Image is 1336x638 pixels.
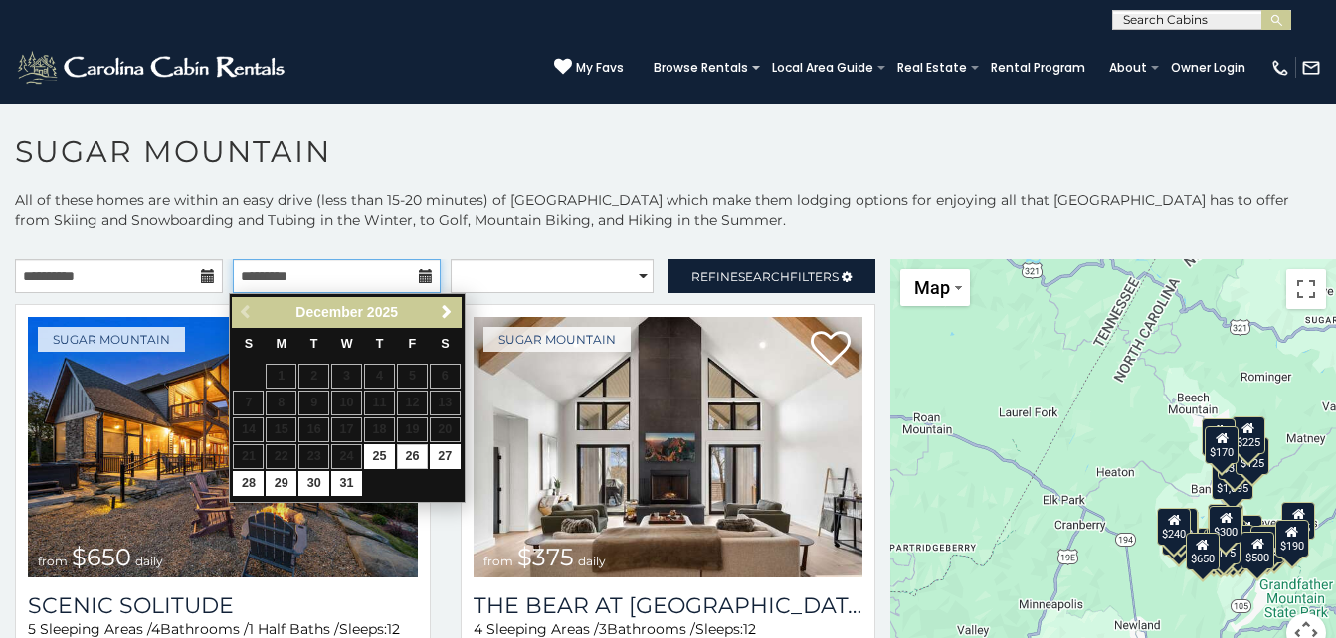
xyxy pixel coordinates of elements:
[72,543,131,571] span: $650
[762,54,883,81] a: Local Area Guide
[483,554,513,568] span: from
[576,59,624,77] span: My Favs
[1209,506,1242,544] div: $300
[435,300,460,325] a: Next
[474,592,863,619] a: The Bear At [GEOGRAPHIC_DATA]
[38,554,68,568] span: from
[341,337,353,351] span: Wednesday
[1212,462,1253,500] div: $1,095
[1099,54,1157,81] a: About
[554,58,624,78] a: My Favs
[15,48,290,87] img: White-1-2.png
[1275,520,1309,558] div: $190
[691,269,839,284] span: Refine Filters
[1232,416,1265,454] div: $225
[1229,515,1262,553] div: $200
[1286,269,1326,309] button: Toggle fullscreen view
[249,620,339,638] span: 1 Half Baths /
[743,620,756,638] span: 12
[1241,532,1275,569] div: $500
[135,554,163,568] span: daily
[1202,418,1236,456] div: $240
[387,620,400,638] span: 12
[474,620,482,638] span: 4
[914,277,950,298] span: Map
[599,620,607,638] span: 3
[578,554,606,568] span: daily
[245,337,253,351] span: Sunday
[38,327,185,352] a: Sugar Mountain
[277,337,287,351] span: Monday
[1282,502,1316,540] div: $155
[668,259,875,293] a: RefineSearchFilters
[1301,58,1321,78] img: mail-regular-white.png
[376,337,384,351] span: Thursday
[430,444,461,469] a: 27
[474,317,863,577] img: The Bear At Sugar Mountain
[474,592,863,619] h3: The Bear At Sugar Mountain
[644,54,758,81] a: Browse Rentals
[28,620,36,638] span: 5
[295,304,363,320] span: December
[397,444,428,469] a: 26
[233,471,264,496] a: 28
[474,317,863,577] a: The Bear At Sugar Mountain from $375 daily
[310,337,318,351] span: Tuesday
[1209,504,1242,542] div: $190
[483,327,631,352] a: Sugar Mountain
[441,337,449,351] span: Saturday
[331,471,362,496] a: 31
[1270,58,1290,78] img: phone-regular-white.png
[1157,508,1191,546] div: $240
[811,329,851,371] a: Add to favorites
[1206,426,1240,464] div: $170
[28,592,418,619] a: Scenic Solitude
[1186,533,1220,570] div: $650
[28,317,418,577] a: Scenic Solitude from $650 daily
[367,304,398,320] span: 2025
[439,304,455,320] span: Next
[28,317,418,577] img: Scenic Solitude
[1251,526,1285,563] div: $195
[900,269,970,306] button: Change map style
[266,471,296,496] a: 29
[364,444,395,469] a: 25
[298,471,329,496] a: 30
[1237,437,1270,475] div: $125
[887,54,977,81] a: Real Estate
[981,54,1095,81] a: Rental Program
[738,269,790,284] span: Search
[517,543,574,571] span: $375
[409,337,417,351] span: Friday
[1207,527,1241,564] div: $175
[151,620,160,638] span: 4
[1161,54,1255,81] a: Owner Login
